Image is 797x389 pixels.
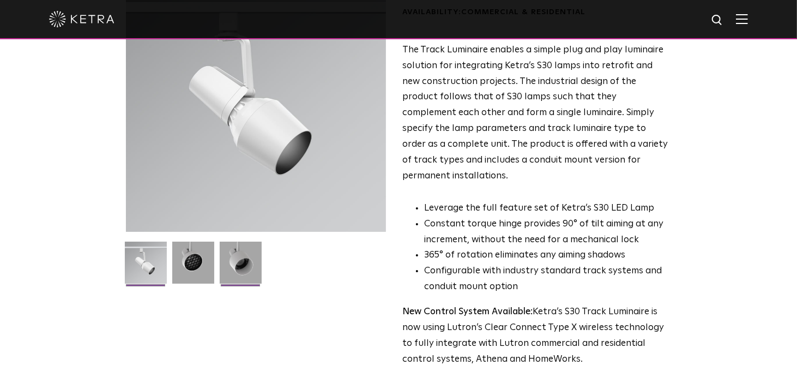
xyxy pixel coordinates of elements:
[49,11,114,27] img: ketra-logo-2019-white
[172,242,214,292] img: 3b1b0dc7630e9da69e6b
[736,14,748,24] img: Hamburger%20Nav.svg
[220,242,262,292] img: 9e3d97bd0cf938513d6e
[402,304,668,368] p: Ketra’s S30 Track Luminaire is now using Lutron’s Clear Connect Type X wireless technology to ful...
[402,45,668,181] span: The Track Luminaire enables a simple plug and play luminaire solution for integrating Ketra’s S30...
[424,248,668,264] li: 365° of rotation eliminates any aiming shadows
[402,307,533,316] strong: New Control System Available:
[424,217,668,248] li: Constant torque hinge provides 90° of tilt aiming at any increment, without the need for a mechan...
[424,264,668,295] li: Configurable with industry standard track systems and conduit mount option
[424,201,668,217] li: Leverage the full feature set of Ketra’s S30 LED Lamp
[125,242,167,292] img: S30-Track-Luminaire-2021-Web-Square
[711,14,724,27] img: search icon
